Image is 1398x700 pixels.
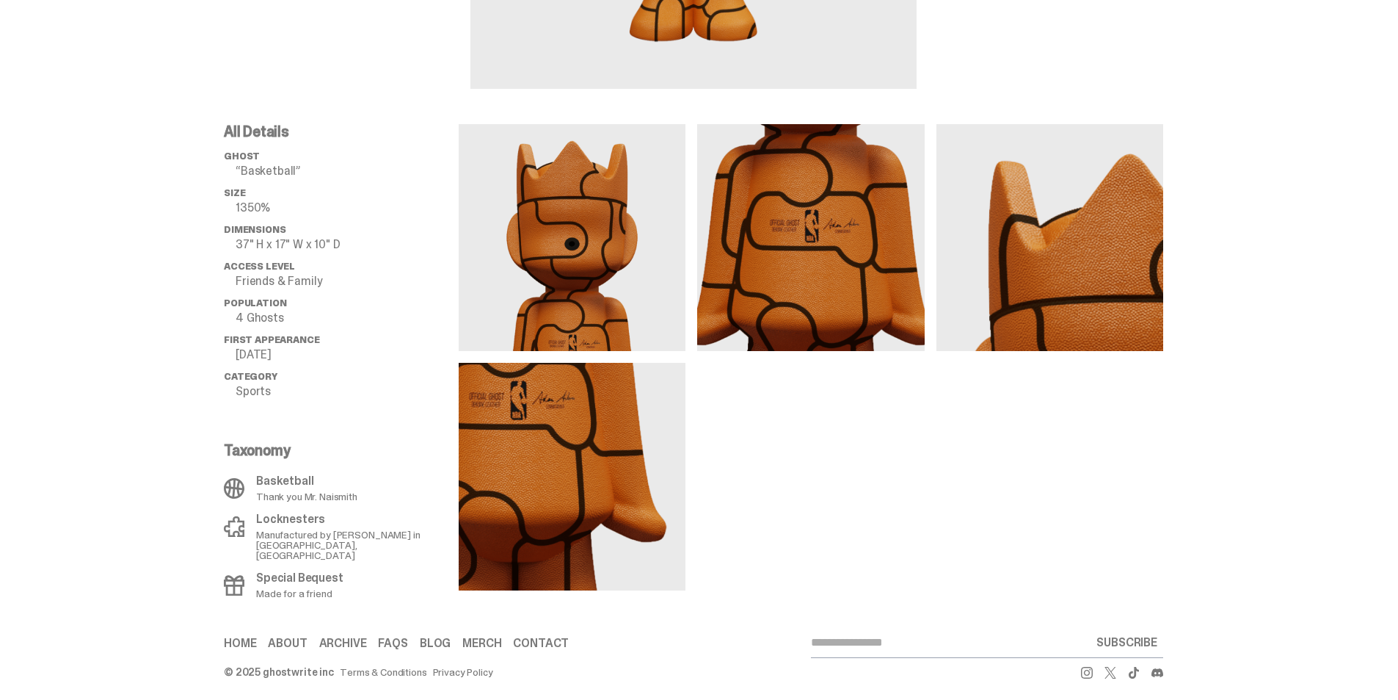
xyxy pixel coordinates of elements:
p: 37" H x 17" W x 10" D [236,239,459,250]
span: Size [224,187,245,199]
p: Taxonomy [224,443,450,458]
span: Dimensions [224,223,285,236]
button: SUBSCRIBE [1091,628,1163,657]
a: Terms & Conditions [340,667,426,677]
p: Manufactured by [PERSON_NAME] in [GEOGRAPHIC_DATA], [GEOGRAPHIC_DATA] [256,530,450,560]
p: Thank you Mr. Naismith [256,491,357,502]
p: 1350% [236,202,459,214]
a: Privacy Policy [433,667,493,677]
p: “Basketball” [236,165,459,177]
span: Category [224,370,277,383]
a: FAQs [378,638,407,649]
span: First Appearance [224,333,319,346]
p: Friends & Family [236,275,459,287]
p: Special Bequest [256,572,343,584]
a: About [268,638,307,649]
a: Blog [420,638,451,649]
p: Made for a friend [256,588,343,599]
img: media gallery image [459,124,685,351]
span: ghost [224,150,260,162]
a: Archive [319,638,367,649]
span: Population [224,297,286,309]
p: [DATE] [236,349,459,361]
span: Access Level [224,260,295,273]
div: © 2025 ghostwrite inc [224,667,334,677]
img: media gallery image [697,124,924,351]
a: Merch [462,638,501,649]
p: Locknesters [256,513,450,525]
a: Home [224,638,256,649]
img: media gallery image [936,124,1163,351]
p: Basketball [256,475,357,487]
img: media gallery image [459,363,685,590]
p: Sports [236,386,459,397]
a: Contact [513,638,569,649]
p: 4 Ghosts [236,312,459,324]
p: All Details [224,124,459,139]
